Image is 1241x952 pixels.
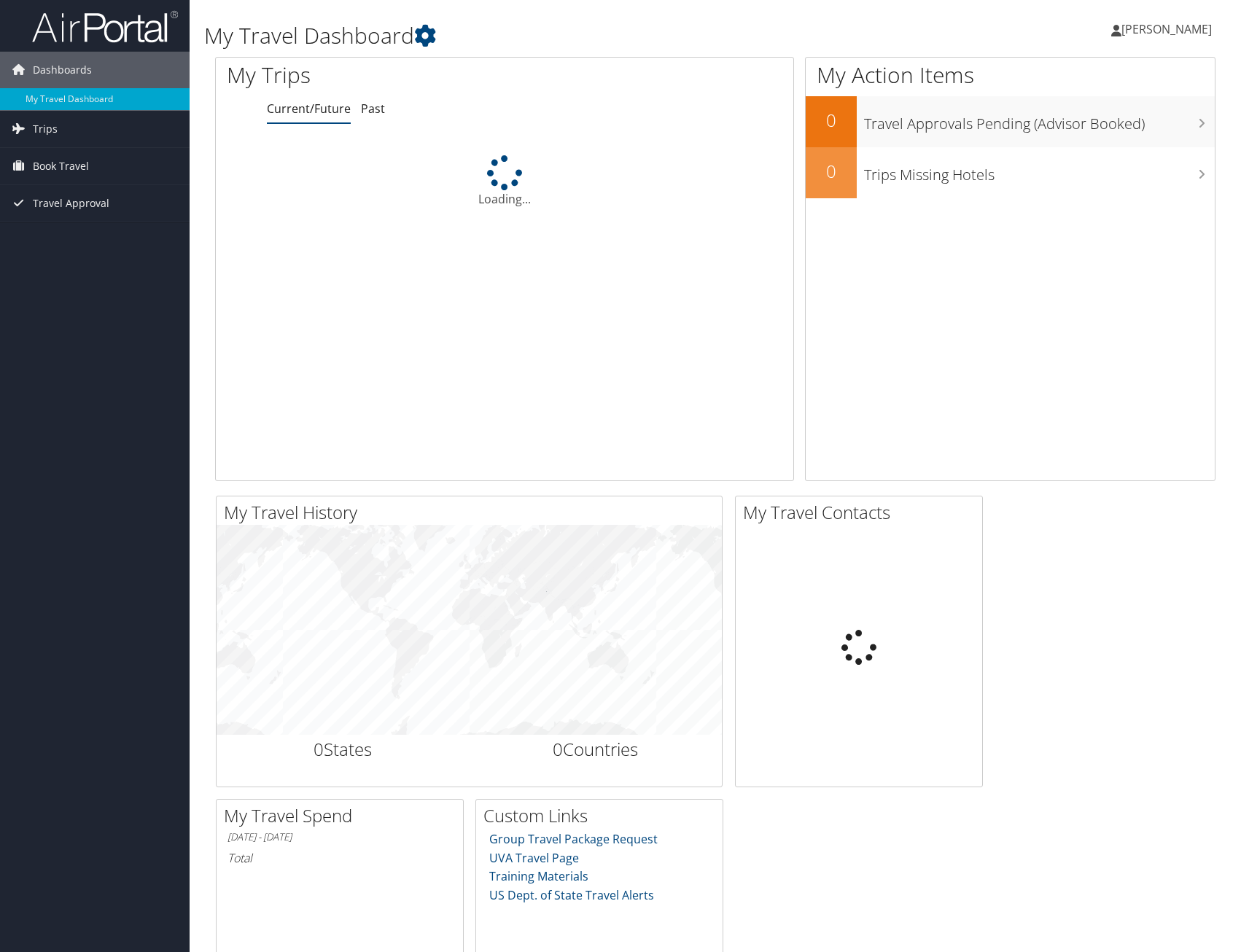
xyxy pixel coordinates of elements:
[806,159,857,184] h2: 0
[227,60,542,90] h1: My Trips
[361,101,385,117] a: Past
[481,737,712,762] h2: Countries
[267,101,351,117] a: Current/Future
[806,108,857,133] h2: 0
[489,887,654,903] a: US Dept. of State Travel Alerts
[1111,7,1226,51] a: [PERSON_NAME]
[216,155,793,208] div: Loading...
[32,9,178,44] img: airportal-logo.png
[224,500,722,525] h2: My Travel History
[806,60,1215,90] h1: My Action Items
[806,96,1215,147] a: 0Travel Approvals Pending (Advisor Booked)
[553,737,563,761] span: 0
[489,831,658,847] a: Group Travel Package Request
[864,157,1215,185] h3: Trips Missing Hotels
[489,868,588,884] a: Training Materials
[806,147,1215,198] a: 0Trips Missing Hotels
[864,106,1215,134] h3: Travel Approvals Pending (Advisor Booked)
[204,20,886,51] h1: My Travel Dashboard
[743,500,982,525] h2: My Travel Contacts
[227,830,452,844] h6: [DATE] - [DATE]
[33,52,92,88] span: Dashboards
[224,803,463,828] h2: My Travel Spend
[33,185,109,222] span: Travel Approval
[33,111,58,147] span: Trips
[489,850,579,866] a: UVA Travel Page
[227,850,452,866] h6: Total
[1121,21,1212,37] span: [PERSON_NAME]
[33,148,89,184] span: Book Travel
[227,737,459,762] h2: States
[483,803,723,828] h2: Custom Links
[314,737,324,761] span: 0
